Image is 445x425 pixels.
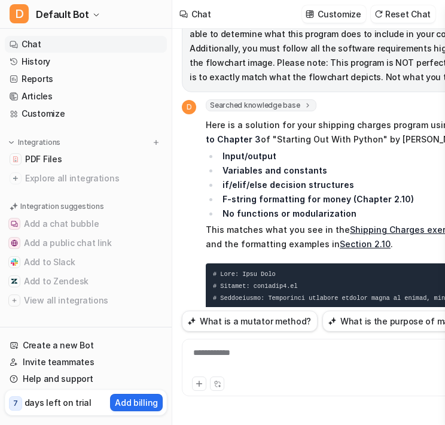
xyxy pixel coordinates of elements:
img: reset [374,10,383,19]
p: Integration suggestions [20,201,103,212]
div: Chat [191,8,211,20]
div: Send us a message [12,141,227,174]
p: Add billing [115,396,158,409]
button: Add to SlackAdd to Slack [5,253,167,272]
img: expand menu [7,138,16,147]
img: Profile image for Patrick [24,19,48,43]
img: Add a chat bubble [11,220,18,227]
p: Integrations [18,138,60,147]
img: customize [306,10,314,19]
p: Customize [318,8,361,20]
img: Add to Zendesk [11,278,18,285]
strong: if/elif/else decision structures [222,180,354,190]
button: Add billing [110,394,163,411]
span: Searched knowledge base [206,99,316,111]
button: Add to ZendeskAdd to Zendesk [5,272,167,291]
span: Home [46,383,73,391]
a: Help and support [5,371,167,387]
img: menu_add.svg [152,138,160,147]
span: Default Bot [36,6,89,23]
strong: F-string formatting for money (Chapter 2.10) [222,194,414,204]
div: Close [206,19,227,41]
a: Articles [5,88,167,105]
div: Send us a message [25,151,200,163]
a: Chat [5,36,167,53]
span: D [10,4,29,23]
button: Add a chat bubbleAdd a chat bubble [5,214,167,233]
a: Invite teammates [5,354,167,371]
button: What is a mutator method? [182,311,318,332]
strong: Variables and constants [222,165,327,175]
a: Reports [5,71,167,87]
strong: No functions or modularization [222,208,356,218]
span: D [182,100,196,114]
p: Hi there 👋 [24,85,215,105]
span: PDF Files [25,153,62,165]
a: Section 2.10 [340,239,391,249]
button: Reset Chat [371,5,435,23]
a: Create a new Bot [5,337,167,354]
button: Customize [302,5,365,23]
button: Messages [120,353,239,401]
span: Messages [159,383,200,391]
img: View all integrations [11,297,18,304]
a: History [5,53,167,70]
button: View all integrationsView all integrations [5,291,167,310]
p: How can we help? [24,105,215,126]
p: days left on trial [25,396,92,409]
img: explore all integrations [10,172,22,184]
img: Profile image for eesel [69,19,93,43]
p: 7 [13,398,18,409]
img: Add to Slack [11,259,18,266]
strong: Input/output [222,151,276,161]
button: Add a public chat linkAdd a public chat link [5,233,167,253]
img: Profile image for Katelin [47,19,71,43]
a: Explore all integrations [5,170,167,187]
a: PDF FilesPDF Files [5,151,167,168]
button: Integrations [5,136,64,148]
img: PDF Files [12,156,19,163]
span: Explore all integrations [25,169,162,188]
a: Customize [5,105,167,122]
img: Add a public chat link [11,239,18,247]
